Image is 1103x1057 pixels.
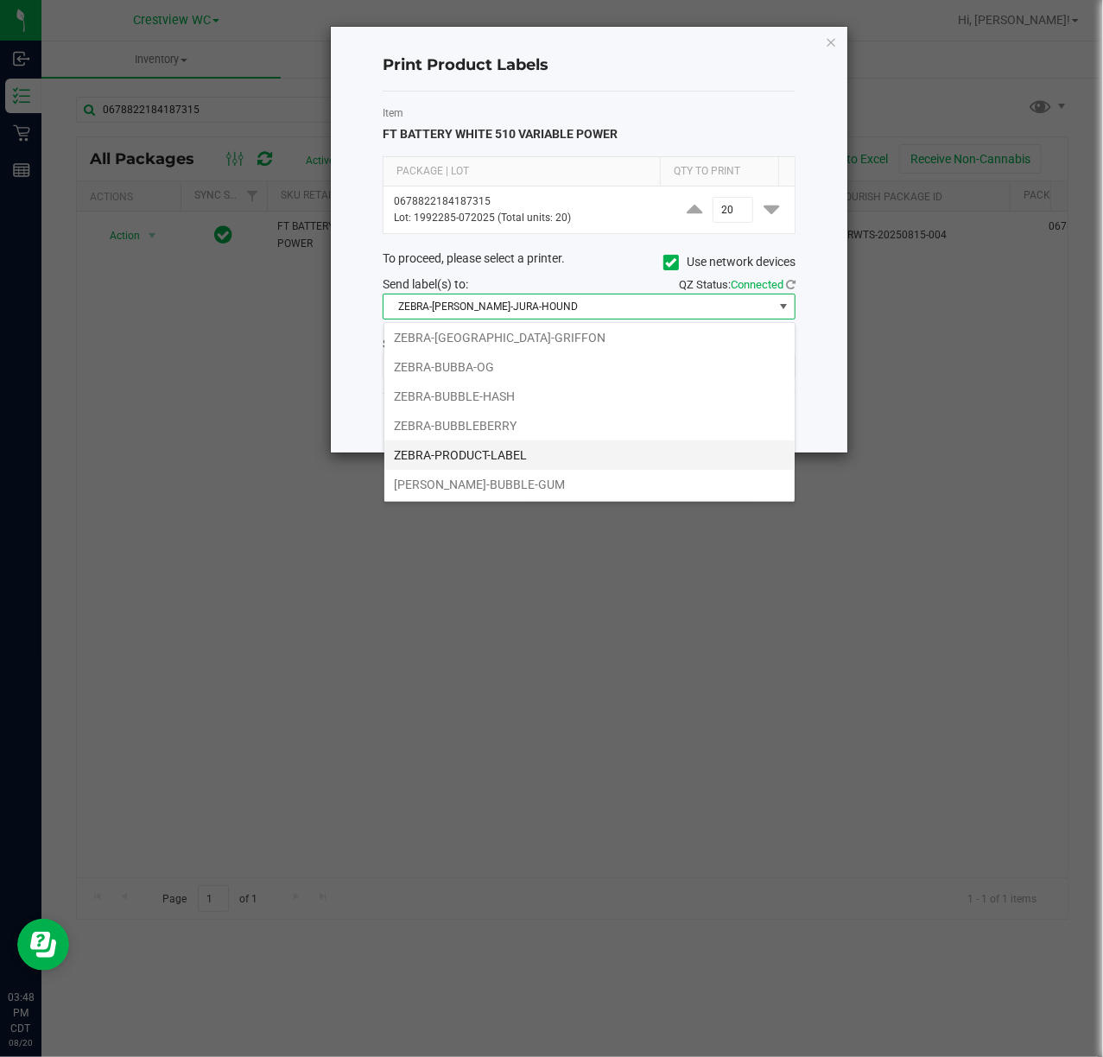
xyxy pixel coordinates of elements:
[384,382,795,411] li: ZEBRA-BUBBLE-HASH
[17,919,69,971] iframe: Resource center
[663,253,796,271] label: Use network devices
[384,294,773,319] span: ZEBRA-[PERSON_NAME]-JURA-HOUND
[384,157,660,187] th: Package | Lot
[384,352,795,382] li: ZEBRA-BUBBA-OG
[383,54,796,77] h4: Print Product Labels
[370,250,808,275] div: To proceed, please select a printer.
[384,411,795,440] li: ZEBRA-BUBBLEBERRY
[394,193,661,210] p: 0678822184187315
[384,470,795,499] li: [PERSON_NAME]-BUBBLE-GUM
[394,210,661,226] p: Lot: 1992285-072025 (Total units: 20)
[370,335,808,353] div: Select a label template.
[383,105,796,121] label: Item
[731,278,783,291] span: Connected
[384,323,795,352] li: ZEBRA-[GEOGRAPHIC_DATA]-GRIFFON
[384,440,795,470] li: ZEBRA-PRODUCT-LABEL
[383,127,618,141] span: FT BATTERY WHITE 510 VARIABLE POWER
[660,157,778,187] th: Qty to Print
[679,278,796,291] span: QZ Status:
[383,277,468,291] span: Send label(s) to:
